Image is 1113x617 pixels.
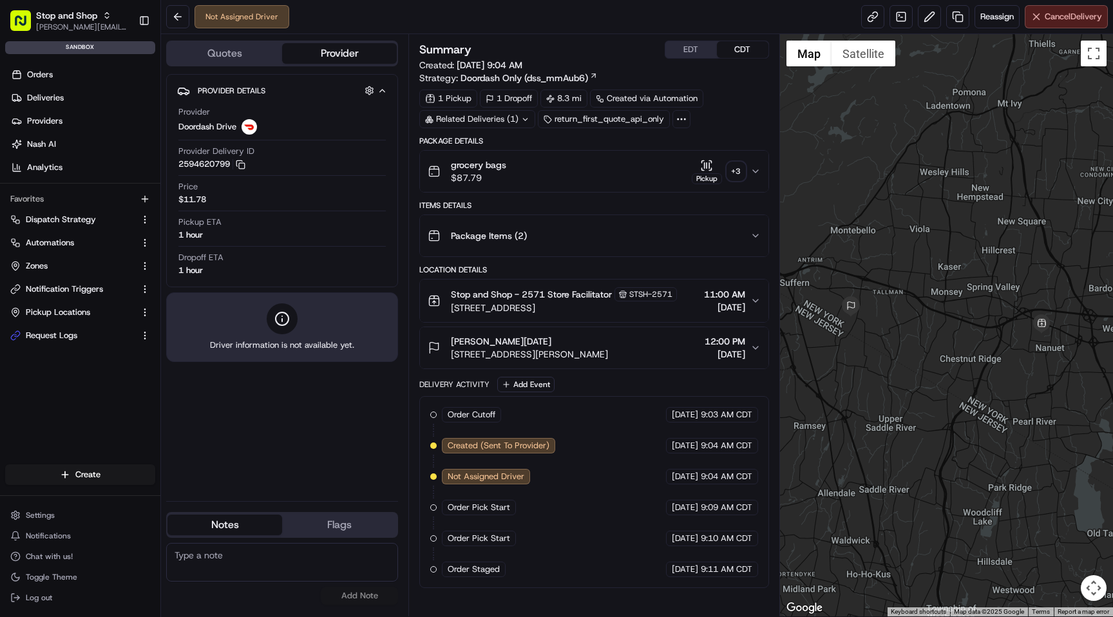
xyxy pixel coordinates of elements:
[5,568,155,586] button: Toggle Theme
[954,608,1024,615] span: Map data ©2025 Google
[5,41,155,54] div: sandbox
[178,265,203,276] div: 1 hour
[5,111,160,131] a: Providers
[701,564,752,575] span: 9:11 AM CDT
[26,551,73,562] span: Chat with us!
[282,515,397,535] button: Flags
[461,71,588,84] span: Doordash Only (dss_mmAub6)
[44,136,163,146] div: We're available if you need us!
[665,41,717,58] button: EDT
[178,229,203,241] div: 1 hour
[5,189,155,209] div: Favorites
[704,301,745,314] span: [DATE]
[783,600,826,616] a: Open this area in Google Maps (opens a new window)
[672,440,698,451] span: [DATE]
[448,409,495,421] span: Order Cutoff
[451,158,506,171] span: grocery bags
[451,288,612,301] span: Stop and Shop - 2571 Store Facilitator
[10,307,135,318] a: Pickup Locations
[692,173,722,184] div: Pickup
[13,13,39,39] img: Nash
[75,469,100,480] span: Create
[451,335,551,348] span: [PERSON_NAME][DATE]
[178,121,236,133] span: Doordash Drive
[590,90,703,108] a: Created via Automation
[783,600,826,616] img: Google
[672,533,698,544] span: [DATE]
[5,506,155,524] button: Settings
[5,233,155,253] button: Automations
[26,593,52,603] span: Log out
[10,214,135,225] a: Dispatch Strategy
[975,5,1020,28] button: Reassign
[27,92,64,104] span: Deliveries
[705,335,745,348] span: 12:00 PM
[26,330,77,341] span: Request Logs
[1081,575,1107,601] button: Map camera controls
[701,409,752,421] span: 9:03 AM CDT
[177,80,387,101] button: Provider Details
[26,531,71,541] span: Notifications
[27,162,62,173] span: Analytics
[461,71,598,84] a: Doordash Only (dss_mmAub6)
[128,218,156,228] span: Pylon
[27,115,62,127] span: Providers
[13,123,36,146] img: 1736555255976-a54dd68f-1ca7-489b-9aae-adbdc363a1c4
[672,409,698,421] span: [DATE]
[538,110,670,128] div: return_first_quote_api_only
[704,288,745,301] span: 11:00 AM
[701,533,752,544] span: 9:10 AM CDT
[705,348,745,361] span: [DATE]
[420,215,768,256] button: Package Items (2)
[540,90,587,108] div: 8.3 mi
[832,41,895,66] button: Show satellite imagery
[36,9,97,22] button: Stop and Shop
[692,159,745,184] button: Pickup+3
[5,64,160,85] a: Orders
[5,589,155,607] button: Log out
[8,182,104,205] a: 📗Knowledge Base
[26,214,96,225] span: Dispatch Strategy
[717,41,768,58] button: CDT
[13,52,234,72] p: Welcome 👋
[10,260,135,272] a: Zones
[122,187,207,200] span: API Documentation
[1081,41,1107,66] button: Toggle fullscreen view
[5,527,155,545] button: Notifications
[629,289,672,299] span: STSH-2571
[419,379,490,390] div: Delivery Activity
[36,22,128,32] button: [PERSON_NAME][EMAIL_ADDRESS][DOMAIN_NAME]
[672,471,698,482] span: [DATE]
[419,90,477,108] div: 1 Pickup
[451,301,677,314] span: [STREET_ADDRESS]
[5,157,160,178] a: Analytics
[457,59,522,71] span: [DATE] 9:04 AM
[448,564,500,575] span: Order Staged
[27,138,56,150] span: Nash AI
[178,158,245,170] button: 2594620799
[26,187,99,200] span: Knowledge Base
[219,127,234,142] button: Start new chat
[727,162,745,180] div: + 3
[419,44,471,55] h3: Summary
[167,515,282,535] button: Notes
[5,464,155,485] button: Create
[178,194,206,205] span: $11.78
[5,88,160,108] a: Deliveries
[167,43,282,64] button: Quotes
[448,440,549,451] span: Created (Sent To Provider)
[91,218,156,228] a: Powered byPylon
[10,283,135,295] a: Notification Triggers
[419,71,598,84] div: Strategy:
[672,502,698,513] span: [DATE]
[786,41,832,66] button: Show street map
[419,136,768,146] div: Package Details
[5,209,155,230] button: Dispatch Strategy
[178,181,198,193] span: Price
[1058,608,1109,615] a: Report a map error
[26,307,90,318] span: Pickup Locations
[448,471,524,482] span: Not Assigned Driver
[242,119,257,135] img: doordash_logo_v2.png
